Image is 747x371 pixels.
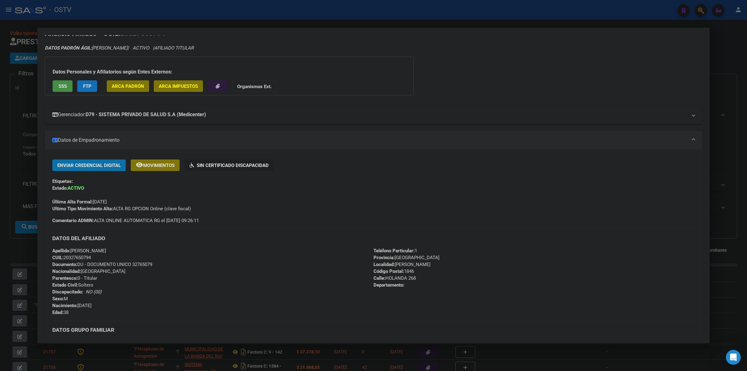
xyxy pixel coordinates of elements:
span: Movimientos [143,163,175,168]
h3: DATOS DEL AFILIADO [52,235,695,242]
span: ALTA RG OPCION Online (clave fiscal) [52,206,191,212]
span: M [52,296,68,302]
span: HOLANDA 268 [374,275,416,281]
button: SSS [53,80,73,92]
strong: Ultimo Tipo Movimiento Alta: [52,206,113,212]
strong: Comentario ADMIN: [52,218,94,223]
span: 1 [374,248,417,254]
strong: Sexo: [52,296,64,302]
button: ARCA Padrón [107,80,149,92]
h3: DATOS GRUPO FAMILIAR [52,326,695,333]
button: Organismos Ext. [232,80,277,92]
i: NO (00) [86,289,101,295]
strong: Última Alta Formal: [52,199,93,205]
strong: CUIL: [52,255,63,260]
span: DU - DOCUMENTO UNICO 32765079 [52,262,152,267]
strong: Localidad: [374,262,395,267]
button: Sin Certificado Discapacidad [185,159,274,171]
strong: Apellido: [52,248,70,254]
mat-expansion-panel-header: Gerenciador:D79 - SISTEMA PRIVADO DE SALUD S.A (Medicenter) [45,105,702,124]
span: Sin Certificado Discapacidad [197,163,269,168]
button: FTP [77,80,97,92]
h3: Datos Personales y Afiliatorios según Entes Externos: [53,68,406,76]
span: [PERSON_NAME] [374,262,430,267]
button: Enviar Credencial Digital [52,159,126,171]
strong: Código Postal: [374,269,404,274]
span: Enviar Credencial Digital [57,163,121,168]
strong: Discapacitado: [52,289,83,295]
span: 20327650794 [52,255,91,260]
span: [PERSON_NAME] [52,248,106,254]
span: 0 - Titular [52,275,97,281]
strong: Calle: [374,275,385,281]
mat-expansion-panel-header: Datos de Empadronamiento [45,131,702,150]
span: 38 [52,310,68,315]
strong: D79 - SISTEMA PRIVADO DE SALUD S.A (Medicenter) [86,111,206,118]
strong: Departamento: [374,282,404,288]
strong: Etiquetas: [52,178,73,184]
strong: Estado Civil: [52,282,78,288]
strong: Parentesco: [52,275,78,281]
iframe: Intercom live chat [726,350,741,365]
strong: Provincia: [374,255,395,260]
strong: Teléfono Particular: [374,248,415,254]
strong: Nacionalidad: [52,269,81,274]
strong: DATOS PADRÓN ÁGIL: [45,45,92,51]
button: ARCA Impuestos [154,80,203,92]
span: ARCA Impuestos [159,83,198,89]
button: Movimientos [131,159,180,171]
span: Soltero [52,282,93,288]
strong: Documento: [52,262,77,267]
mat-icon: remove_red_eye [136,161,143,169]
mat-panel-title: Gerenciador: [52,111,687,118]
strong: Nacimiento: [52,303,78,308]
strong: Organismos Ext. [237,84,272,89]
span: 1846 [374,269,414,274]
span: ARCA Padrón [112,83,144,89]
strong: ACTIVO [68,185,84,191]
strong: Edad: [52,310,63,315]
span: FTP [83,83,92,89]
span: [PERSON_NAME] [45,45,128,51]
mat-panel-title: Datos de Empadronamiento [52,136,687,144]
span: AFILIADO TITULAR [154,45,194,51]
span: [GEOGRAPHIC_DATA] [52,269,125,274]
span: [DATE] [52,303,92,308]
span: SSS [59,83,67,89]
span: [GEOGRAPHIC_DATA] [374,255,439,260]
i: | ACTIVO | [45,45,194,51]
strong: Estado: [52,185,68,191]
span: [DATE] [52,199,107,205]
span: ALTA ONLINE AUTOMATICA RG el [DATE] 09:26:11 [52,217,199,224]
